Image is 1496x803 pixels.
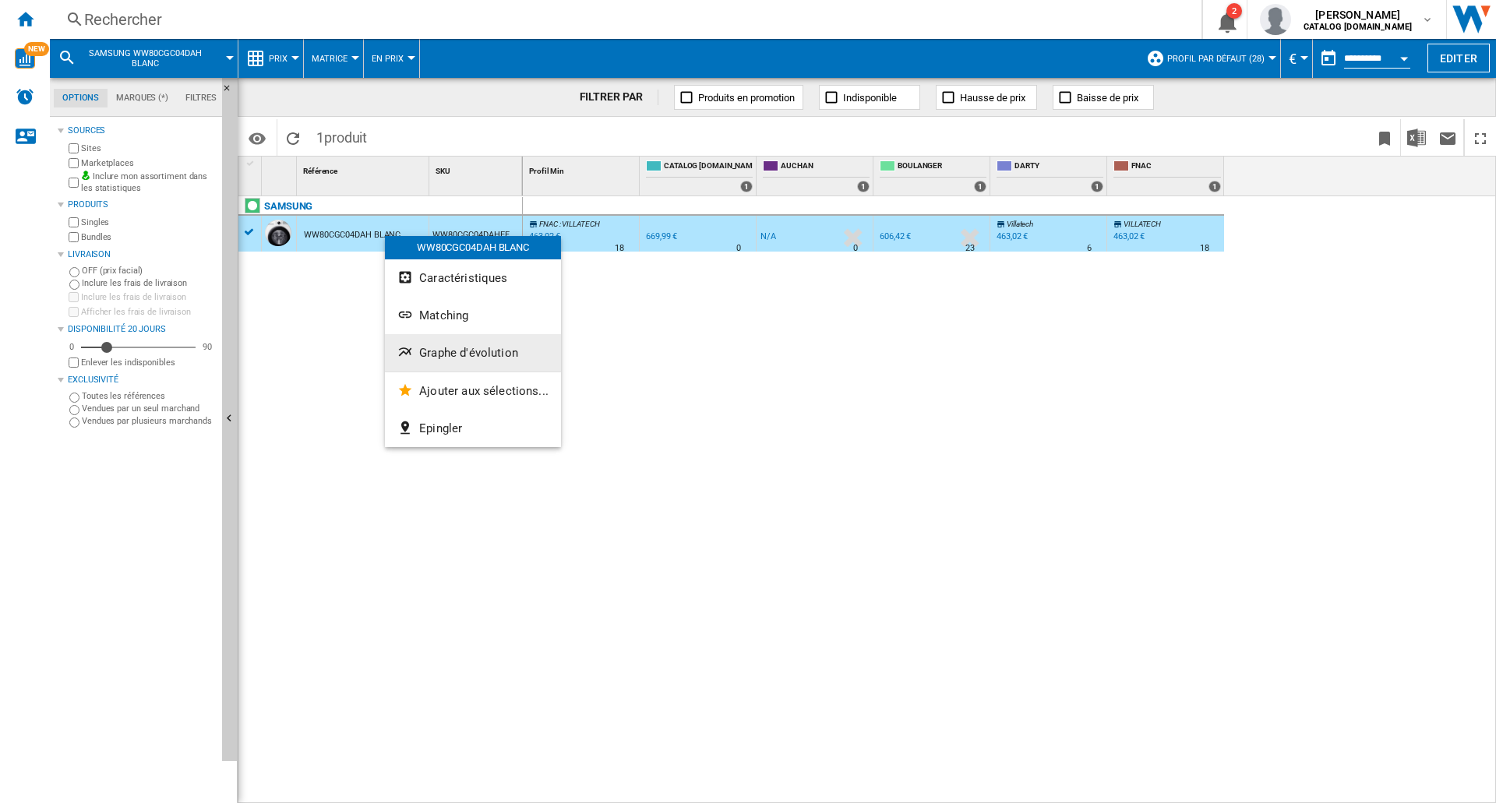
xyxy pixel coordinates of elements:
[419,308,468,322] span: Matching
[385,410,561,447] button: Epingler...
[385,297,561,334] button: Matching
[385,236,561,259] div: WW80CGC04DAH BLANC
[419,271,507,285] span: Caractéristiques
[419,346,518,360] span: Graphe d'évolution
[385,372,561,410] button: Ajouter aux sélections...
[419,421,462,435] span: Epingler
[385,259,561,297] button: Caractéristiques
[385,334,561,372] button: Graphe d'évolution
[419,384,549,398] span: Ajouter aux sélections...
